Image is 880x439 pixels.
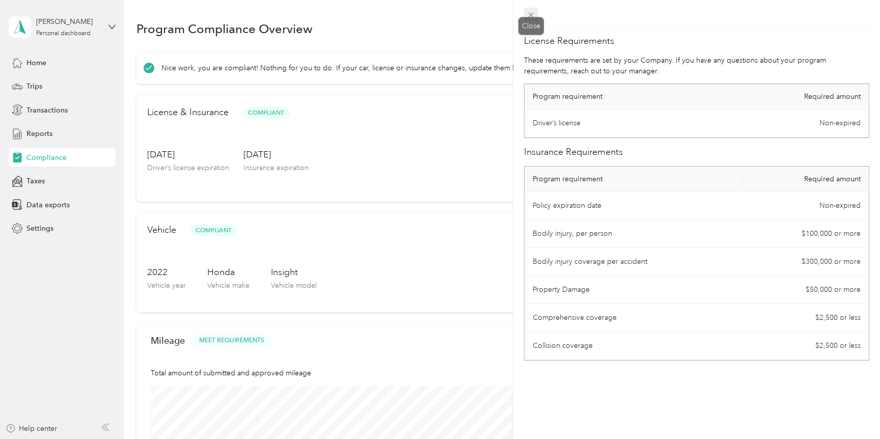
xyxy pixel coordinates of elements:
[743,248,869,276] td: $300,000 or more
[525,220,743,248] td: Bodily injury, per person
[525,304,743,332] td: Comprehensive coverage
[524,34,869,48] h2: License Requirements
[823,382,880,439] iframe: Everlance-gr Chat Button Frame
[743,304,869,332] td: $2,500 or less
[524,55,869,76] p: These requirements are set by your Company. If you have any questions about your program requirem...
[525,332,743,360] td: Collision coverage
[525,109,711,138] td: Driver’s license
[743,332,869,360] td: $2,500 or less
[525,84,711,109] th: Program requirement
[743,276,869,304] td: $50,000 or more
[525,167,743,192] th: Program requirement
[743,192,869,220] td: Non-expired
[525,276,743,304] td: Property Damage
[711,109,869,138] td: Non-expired
[518,17,544,35] div: Close
[525,248,743,276] td: Bodily injury coverage per accident
[711,84,869,109] th: Required amount
[525,192,743,220] td: Policy expiration date
[743,220,869,248] td: $100,000 or more
[524,145,869,159] h2: Insurance Requirements
[743,167,869,192] th: Required amount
